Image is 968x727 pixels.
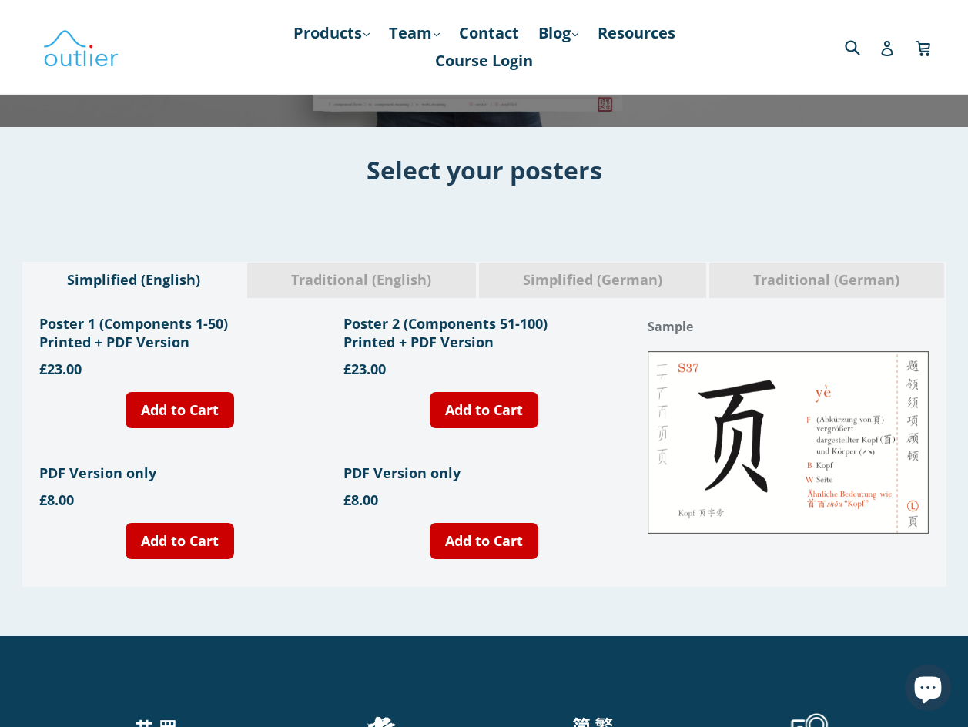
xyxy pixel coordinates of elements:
span: Simplified (German) [491,270,695,290]
a: Team [381,19,447,47]
span: Simplified (English) [35,270,233,290]
a: Resources [590,19,683,47]
a: Add to Cart [126,523,234,559]
a: Add to Cart [430,392,538,428]
img: Outlier Linguistics [42,25,119,69]
span: £23.00 [343,360,386,378]
a: Blog [531,19,586,47]
input: Search [841,31,883,62]
h1: PDF Version only [39,464,320,482]
a: Add to Cart [430,523,538,559]
span: £8.00 [39,491,74,509]
h1: PDF Version only [343,464,625,482]
span: Traditional (German) [721,270,933,290]
inbox-online-store-chat: Shopify online store chat [900,665,956,715]
h1: Poster 1 (Components 1-50) Printed + PDF Version [39,314,320,351]
span: £8.00 [343,491,378,509]
span: £23.00 [39,360,82,378]
h1: Poster 2 (Components 51-100) Printed + PDF Version [343,314,625,351]
h1: Sample [648,314,929,339]
a: Add to Cart [126,392,234,428]
a: Course Login [427,47,541,75]
a: Contact [451,19,527,47]
span: Traditional (English) [259,270,464,290]
a: Products [286,19,377,47]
